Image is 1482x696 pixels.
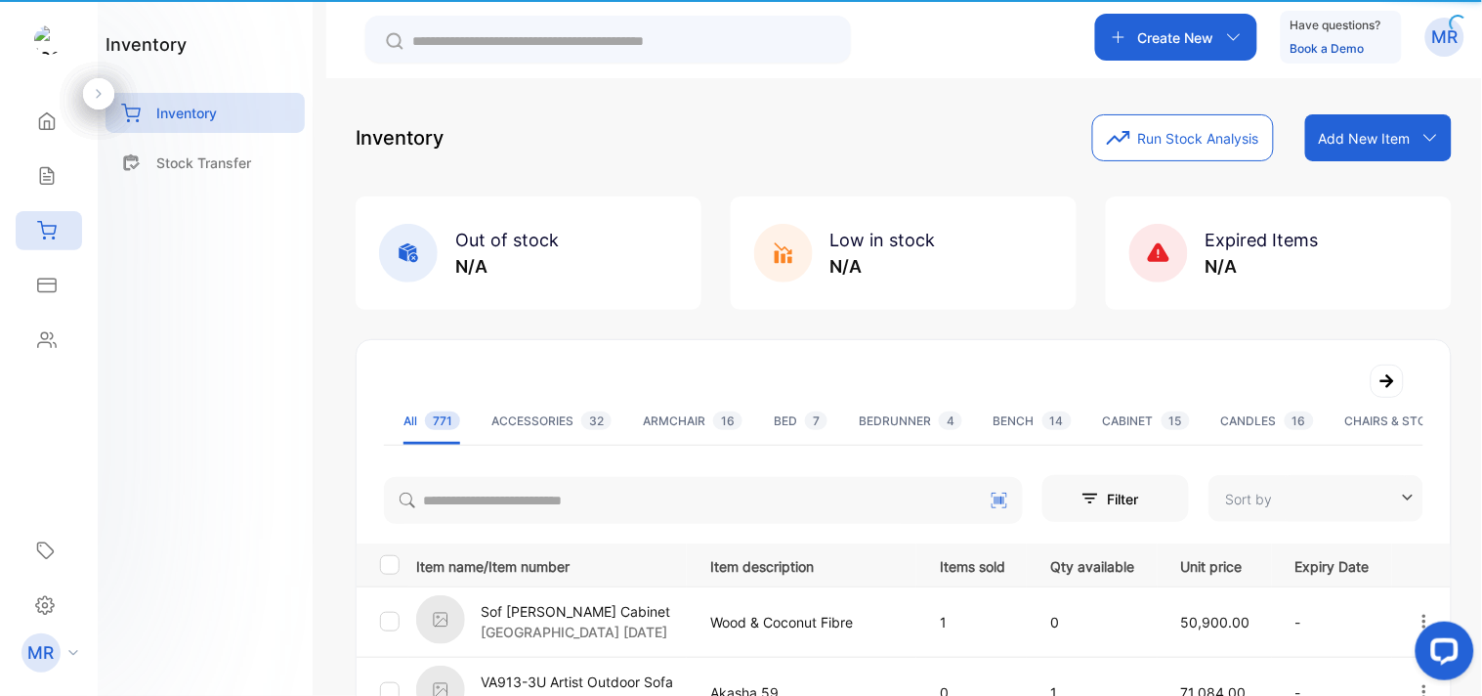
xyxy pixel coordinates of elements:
div: CANDLES [1221,413,1314,430]
div: ACCESSORIES [491,413,612,430]
iframe: LiveChat chat widget [1400,614,1482,696]
p: N/A [455,253,559,280]
a: Stock Transfer [106,143,305,183]
span: 15 [1162,412,1190,430]
button: MR [1425,14,1464,61]
p: Stock Transfer [156,152,251,173]
p: N/A [1206,253,1319,280]
a: Book a Demo [1291,41,1365,56]
p: [GEOGRAPHIC_DATA] [DATE] [481,622,670,642]
p: Item description [710,552,900,577]
button: Sort by [1208,475,1423,522]
p: Create New [1138,27,1214,48]
p: Have questions? [1291,16,1381,35]
button: Create New [1095,14,1257,61]
p: - [1295,612,1376,632]
span: 16 [1285,412,1314,430]
a: Inventory [106,93,305,133]
span: Expired Items [1206,230,1319,250]
div: CABINET [1103,413,1190,430]
p: Items sold [940,552,1010,577]
p: Expiry Date [1295,552,1376,577]
span: Out of stock [455,230,559,250]
p: N/A [830,253,936,280]
button: Run Stock Analysis [1092,114,1274,161]
div: BEDRUNNER [859,413,962,430]
p: 0 [1050,612,1140,632]
div: ARMCHAIR [643,413,742,430]
span: 771 [425,412,460,430]
p: Sort by [1226,489,1273,509]
p: Inventory [156,103,217,123]
span: 7 [805,412,827,430]
p: Add New Item [1319,128,1411,149]
p: Item name/Item number [416,552,686,577]
span: 16 [713,412,742,430]
span: 32 [581,412,612,430]
p: 1 [940,612,1010,632]
img: logo [34,25,64,55]
p: Wood & Coconut Fibre [710,612,900,632]
p: Sof [PERSON_NAME] Cabinet [481,601,670,622]
div: All [403,413,460,430]
p: Unit price [1181,552,1255,577]
span: Low in stock [830,230,936,250]
span: 50,900.00 [1181,614,1250,631]
img: item [416,595,465,644]
h1: inventory [106,31,187,58]
p: Qty available [1050,552,1140,577]
div: BENCH [994,413,1072,430]
div: BED [774,413,827,430]
p: MR [1432,24,1459,50]
span: 14 [1042,412,1072,430]
p: MR [28,640,55,666]
p: Inventory [356,123,444,152]
p: VA913-3U Artist Outdoor Sofa [481,672,673,692]
span: 4 [939,412,962,430]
